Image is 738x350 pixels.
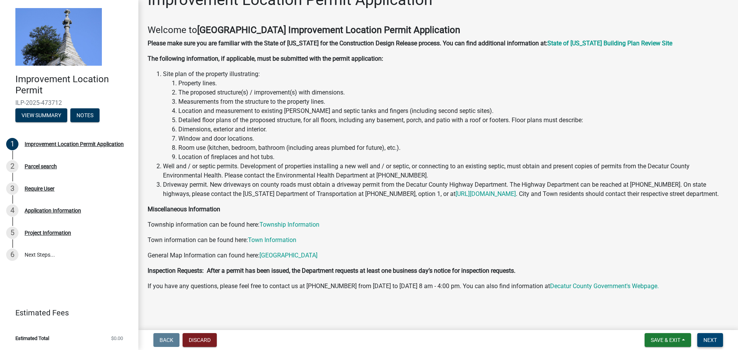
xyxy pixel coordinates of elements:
[6,249,18,261] div: 6
[153,333,180,347] button: Back
[163,180,729,199] li: Driveway permit. New driveways on county roads must obtain a driveway permit from the Decatur Cou...
[160,337,173,343] span: Back
[259,221,319,228] a: Township Information
[148,206,220,213] strong: Miscellaneous Information
[259,252,317,259] a: [GEOGRAPHIC_DATA]
[197,25,460,35] strong: [GEOGRAPHIC_DATA] Improvement Location Permit Application
[148,40,547,47] strong: Please make sure you are familiar with the State of [US_STATE] for the Construction Design Releas...
[178,134,729,143] li: Window and door locations.
[178,116,729,125] li: Detailed floor plans of the proposed structure, for all floors, including any basement, porch, an...
[25,230,71,236] div: Project Information
[6,182,18,195] div: 3
[15,336,49,341] span: Estimated Total
[111,336,123,341] span: $0.00
[178,153,729,162] li: Location of fireplaces and hot tubs.
[248,236,296,244] a: Town Information
[178,125,729,134] li: Dimensions, exterior and interior.
[178,88,729,97] li: The proposed structure(s) / improvement(s) with dimensions.
[148,220,729,229] p: Township information can be found here:
[25,208,81,213] div: Application Information
[148,267,515,274] strong: Inspection Requests: After a permit has been issued, the Department requests at least one busines...
[6,160,18,173] div: 2
[148,251,729,260] p: General Map Information can found here:
[455,190,516,197] a: [URL][DOMAIN_NAME]
[697,333,723,347] button: Next
[70,108,100,122] button: Notes
[148,55,383,62] strong: The following information, if applicable, must be submitted with the permit application:
[645,333,691,347] button: Save & Exit
[148,282,729,291] p: If you have any questions, please feel free to contact us at [PHONE_NUMBER] from [DATE] to [DATE]...
[15,113,67,119] wm-modal-confirm: Summary
[547,40,672,47] a: State of [US_STATE] Building Plan Review Site
[15,99,123,106] span: ILP-2025-473712
[178,143,729,153] li: Room use (kitchen, bedroom, bathroom (including areas plumbed for future), etc.).
[15,108,67,122] button: View Summary
[183,333,217,347] button: Discard
[148,25,729,36] h4: Welcome to
[25,141,124,147] div: Improvement Location Permit Application
[163,70,729,162] li: Site plan of the property illustrating:
[25,164,57,169] div: Parcel search
[6,227,18,239] div: 5
[178,97,729,106] li: Measurements from the structure to the property lines.
[6,138,18,150] div: 1
[178,106,729,116] li: Location and measurement to existing [PERSON_NAME] and septic tanks and fingers (including second...
[703,337,717,343] span: Next
[651,337,680,343] span: Save & Exit
[550,282,659,290] a: Decatur County Government's Webpage.
[15,8,102,66] img: Decatur County, Indiana
[148,236,729,245] p: Town information can be found here:
[6,204,18,217] div: 4
[163,162,729,180] li: Well and / or septic permits. Development of properties installing a new well and / or septic, or...
[25,186,55,191] div: Require User
[178,79,729,88] li: Property lines.
[70,113,100,119] wm-modal-confirm: Notes
[15,74,132,96] h4: Improvement Location Permit
[6,305,126,320] a: Estimated Fees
